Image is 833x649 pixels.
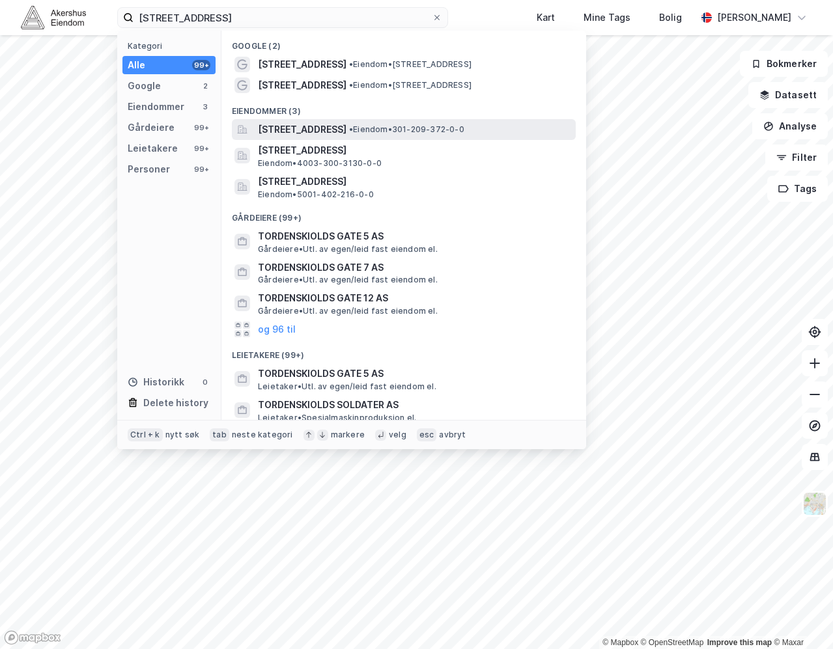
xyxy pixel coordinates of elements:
[128,141,178,156] div: Leietakere
[349,59,353,69] span: •
[210,428,229,441] div: tab
[258,366,571,381] span: TORDENSKIOLDS GATE 5 AS
[258,174,571,189] span: [STREET_ADDRESS]
[584,10,630,25] div: Mine Tags
[128,374,184,390] div: Historikk
[331,430,365,440] div: markere
[4,630,61,645] a: Mapbox homepage
[659,10,682,25] div: Bolig
[143,395,208,411] div: Delete history
[128,161,170,177] div: Personer
[602,638,638,647] a: Mapbox
[740,51,828,77] button: Bokmerker
[258,158,382,169] span: Eiendom • 4003-300-3130-0-0
[258,143,571,158] span: [STREET_ADDRESS]
[21,6,86,29] img: akershus-eiendom-logo.9091f326c980b4bce74ccdd9f866810c.svg
[802,491,827,516] img: Z
[128,57,145,73] div: Alle
[258,290,571,306] span: TORDENSKIOLDS GATE 12 AS
[349,124,464,135] span: Eiendom • 301-209-372-0-0
[752,113,828,139] button: Analyse
[128,41,216,51] div: Kategori
[641,638,704,647] a: OpenStreetMap
[767,176,828,202] button: Tags
[192,60,210,70] div: 99+
[768,587,833,649] iframe: Chat Widget
[258,122,346,137] span: [STREET_ADDRESS]
[128,78,161,94] div: Google
[192,143,210,154] div: 99+
[258,77,346,93] span: [STREET_ADDRESS]
[128,99,184,115] div: Eiendommer
[258,413,416,423] span: Leietaker • Spesialmaskinproduksjon el.
[349,80,353,90] span: •
[349,80,472,90] span: Eiendom • [STREET_ADDRESS]
[258,322,296,337] button: og 96 til
[221,340,586,363] div: Leietakere (99+)
[439,430,466,440] div: avbryt
[258,260,571,275] span: TORDENSKIOLDS GATE 7 AS
[165,430,200,440] div: nytt søk
[258,244,438,255] span: Gårdeiere • Utl. av egen/leid fast eiendom el.
[200,102,210,112] div: 3
[258,306,438,316] span: Gårdeiere • Utl. av egen/leid fast eiendom el.
[200,81,210,91] div: 2
[258,275,438,285] span: Gårdeiere • Utl. av egen/leid fast eiendom el.
[221,96,586,119] div: Eiendommer (3)
[192,164,210,174] div: 99+
[258,397,571,413] span: TORDENSKIOLDS SOLDATER AS
[258,57,346,72] span: [STREET_ADDRESS]
[258,228,571,244] span: TORDENSKIOLDS GATE 5 AS
[768,587,833,649] div: Kontrollprogram for chat
[717,10,791,25] div: [PERSON_NAME]
[134,8,432,27] input: Søk på adresse, matrikkel, gårdeiere, leietakere eller personer
[200,377,210,387] div: 0
[258,381,436,392] span: Leietaker • Utl. av egen/leid fast eiendom el.
[128,428,163,441] div: Ctrl + k
[192,122,210,133] div: 99+
[221,31,586,54] div: Google (2)
[417,428,437,441] div: esc
[221,202,586,226] div: Gårdeiere (99+)
[537,10,555,25] div: Kart
[707,638,772,647] a: Improve this map
[232,430,293,440] div: neste kategori
[389,430,406,440] div: velg
[128,120,175,135] div: Gårdeiere
[765,145,828,171] button: Filter
[748,82,828,108] button: Datasett
[349,124,353,134] span: •
[258,189,374,200] span: Eiendom • 5001-402-216-0-0
[349,59,472,70] span: Eiendom • [STREET_ADDRESS]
